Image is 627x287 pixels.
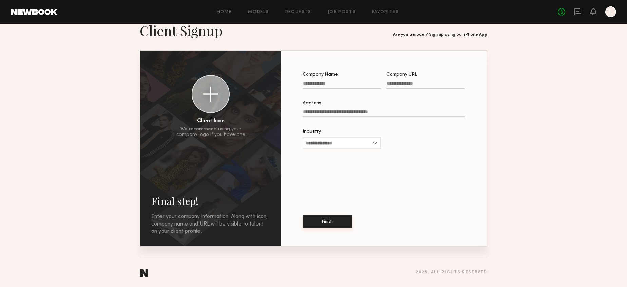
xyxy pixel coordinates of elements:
div: 2025 , all rights reserved [416,270,487,275]
div: Company Name [303,72,381,77]
a: iPhone App [464,33,487,37]
a: Home [217,10,232,14]
a: Models [248,10,269,14]
a: Job Posts [328,10,356,14]
div: Address [303,101,465,106]
a: L [605,6,616,17]
a: Favorites [372,10,399,14]
div: Industry [303,129,381,134]
h1: Client Signup [140,22,223,39]
input: Address [303,109,465,117]
div: Are you a model? Sign up using our [393,33,487,37]
h2: Final step! [151,194,270,208]
button: Finish [303,215,352,228]
a: Requests [285,10,311,14]
div: Client Icon [197,119,225,124]
input: Company Name [303,81,381,89]
input: Company URL [386,81,465,89]
div: Company URL [386,72,465,77]
div: We recommend using your company logo if you have one [176,127,245,138]
div: Enter your company information. Along with icon, company name and URL will be visible to talent o... [151,213,270,235]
